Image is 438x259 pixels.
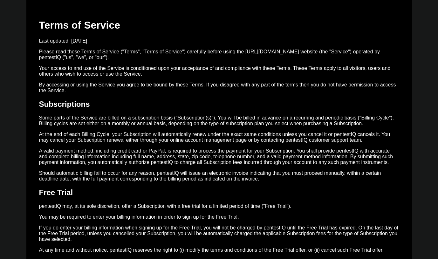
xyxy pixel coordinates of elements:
[39,82,399,93] p: By accessing or using the Service you agree to be bound by these Terms. If you disagree with any ...
[39,170,399,182] p: Should automatic billing fail to occur for any reason, pentestIQ will issue an electronic invoice...
[39,214,399,220] p: You may be required to enter your billing information in order to sign up for the Free Trial.
[39,132,399,143] p: At the end of each Billing Cycle, your Subscription will automatically renew under the exact same...
[39,49,399,60] p: Please read these Terms of Service ("Terms", "Terms of Service") carefully before using the [URL]...
[39,65,399,77] p: Your access to and use of the Service is conditioned upon your acceptance of and compliance with ...
[39,225,399,242] p: If you do enter your billing information when signing up for the Free Trial, you will not be char...
[39,247,399,253] p: At any time and without notice, pentestIQ reserves the right to (i) modify the terms and conditio...
[39,38,399,44] p: Last updated: [DATE]
[39,203,399,209] p: pentestIQ may, at its sole discretion, offer a Subscription with a free trial for a limited perio...
[39,19,399,31] h1: Terms of Service
[39,115,399,126] p: Some parts of the Service are billed on a subscription basis ("Subscription(s)"). You will be bil...
[39,148,399,165] p: A valid payment method, including credit card or PayPal, is required to process the payment for y...
[39,188,399,197] h2: Free Trial
[39,100,399,109] h2: Subscriptions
